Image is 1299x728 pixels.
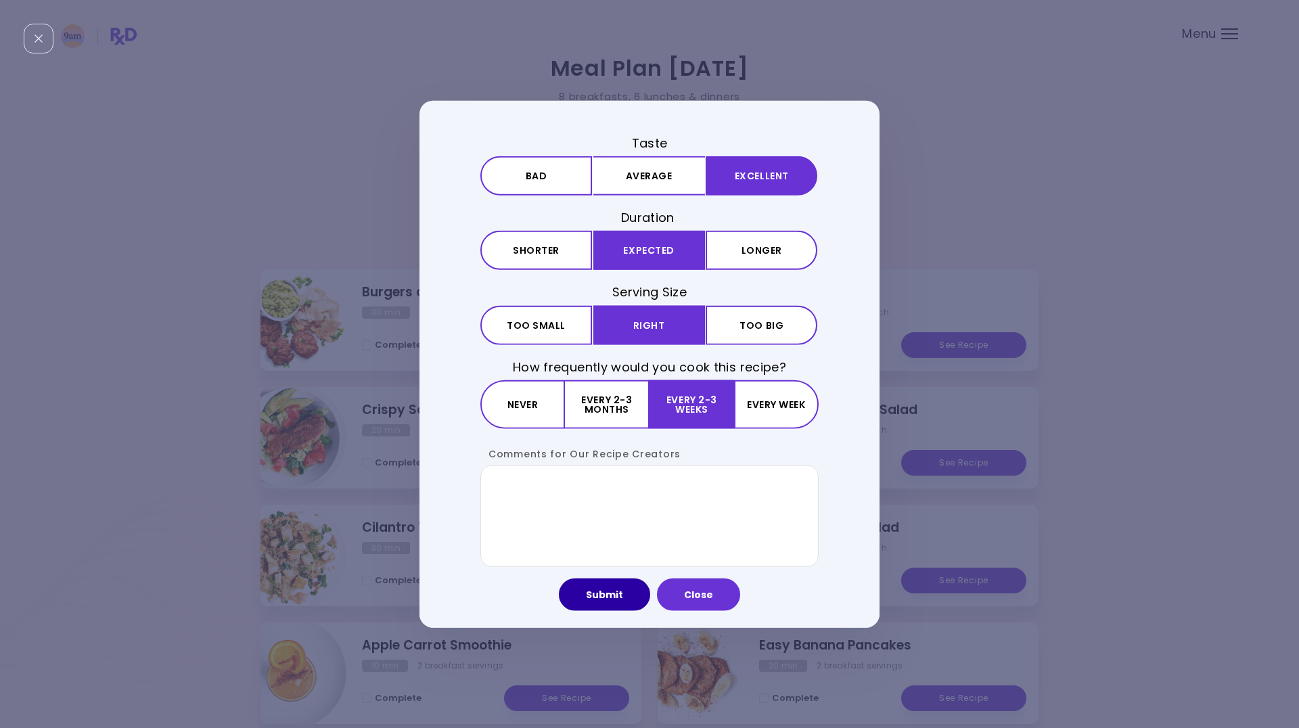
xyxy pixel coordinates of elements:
[507,320,566,329] span: Too small
[739,320,783,329] span: Too big
[706,305,817,344] button: Too big
[706,231,817,270] button: Longer
[706,156,817,196] button: Excellent
[649,380,733,428] button: Every 2-3 weeks
[593,156,705,196] button: Average
[24,24,53,53] div: Close
[480,380,565,428] button: Never
[480,305,592,344] button: Too small
[593,231,705,270] button: Expected
[480,231,592,270] button: Shorter
[657,578,740,610] button: Close
[593,305,705,344] button: Right
[480,156,592,196] button: Bad
[480,135,819,152] h3: Taste
[480,358,819,375] h3: How frequently would you cook this recipe?
[565,380,649,428] button: Every 2-3 months
[480,209,819,226] h3: Duration
[559,578,650,610] button: Submit
[480,283,819,300] h3: Serving Size
[734,380,819,428] button: Every week
[480,447,681,460] label: Comments for Our Recipe Creators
